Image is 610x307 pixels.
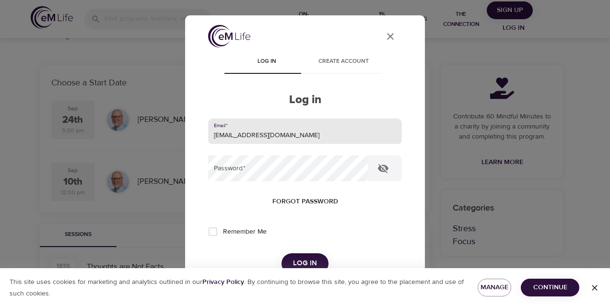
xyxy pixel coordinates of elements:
[223,227,267,237] span: Remember Me
[234,57,299,67] span: Log in
[272,196,338,208] span: Forgot password
[293,257,317,270] span: Log in
[208,25,250,47] img: logo
[208,51,402,74] div: disabled tabs example
[269,193,342,211] button: Forgot password
[528,282,572,294] span: Continue
[485,282,504,294] span: Manage
[311,57,376,67] span: Create account
[202,278,244,286] b: Privacy Policy
[208,93,402,107] h2: Log in
[282,253,328,273] button: Log in
[379,25,402,48] button: close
